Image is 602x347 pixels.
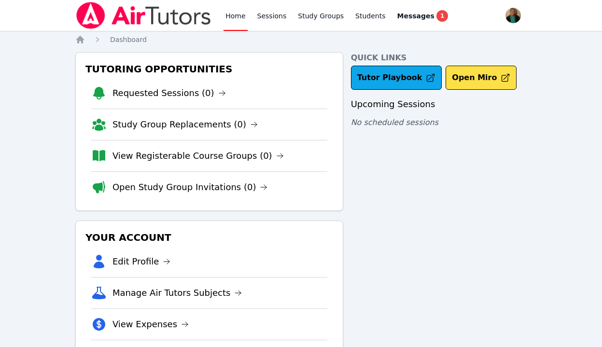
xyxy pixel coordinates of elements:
h3: Your Account [84,229,335,246]
h3: Tutoring Opportunities [84,60,335,78]
button: Open Miro [446,66,517,90]
h4: Quick Links [351,52,527,64]
h3: Upcoming Sessions [351,97,527,111]
nav: Breadcrumb [75,35,527,44]
a: Requested Sessions (0) [112,86,226,100]
a: View Registerable Course Groups (0) [112,149,284,163]
a: Open Study Group Invitations (0) [112,180,268,194]
a: Edit Profile [112,255,171,268]
a: Study Group Replacements (0) [112,118,258,131]
a: View Expenses [112,318,189,331]
span: No scheduled sessions [351,118,438,127]
span: Dashboard [110,36,147,43]
a: Tutor Playbook [351,66,442,90]
a: Manage Air Tutors Subjects [112,286,242,300]
span: 1 [436,10,448,22]
span: Messages [397,11,434,21]
img: Air Tutors [75,2,212,29]
a: Dashboard [110,35,147,44]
